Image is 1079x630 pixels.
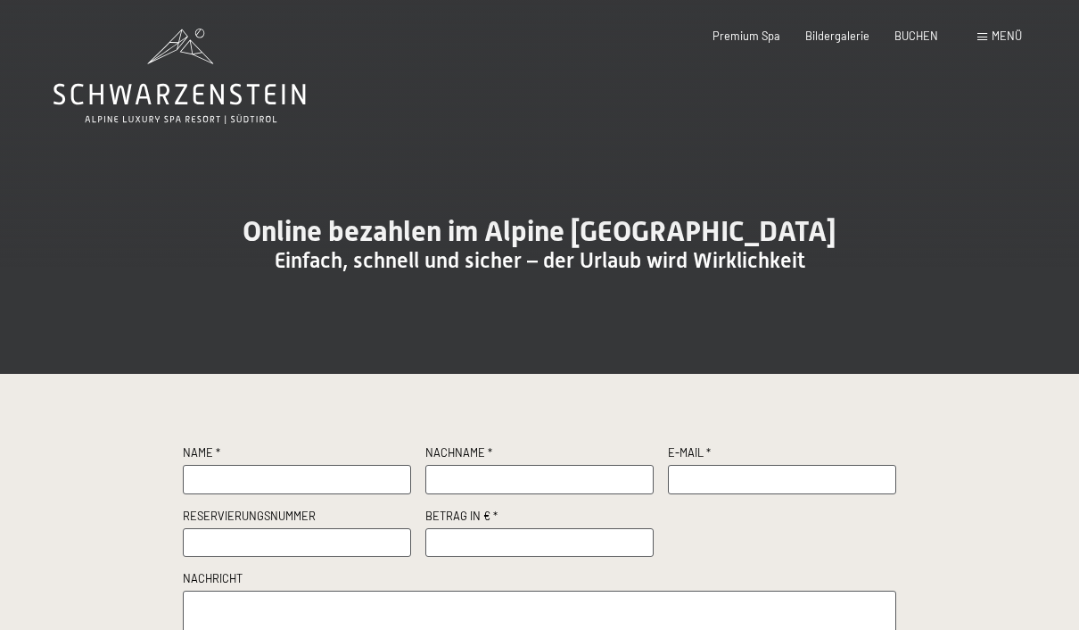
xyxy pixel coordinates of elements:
span: Online bezahlen im Alpine [GEOGRAPHIC_DATA] [243,214,836,248]
span: Menü [992,29,1022,43]
label: Betrag in € * [425,509,654,528]
label: Name * [183,445,411,465]
label: Reservierungsnummer [183,509,411,528]
label: E-Mail * [668,445,896,465]
a: Premium Spa [712,29,780,43]
label: Nachricht [183,571,896,591]
a: BUCHEN [894,29,938,43]
a: Bildergalerie [805,29,869,43]
span: Einfach, schnell und sicher – der Urlaub wird Wirklichkeit [275,248,805,273]
label: Nachname * [425,445,654,465]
